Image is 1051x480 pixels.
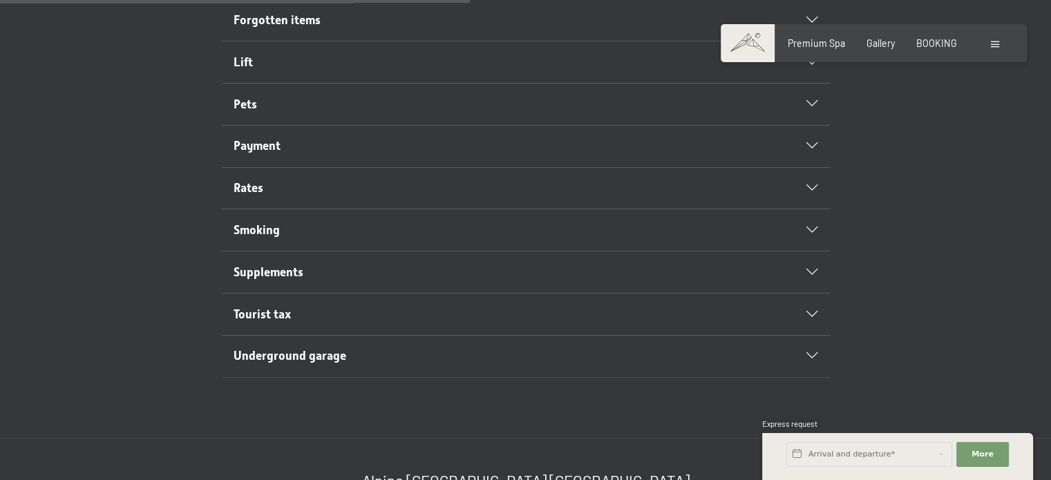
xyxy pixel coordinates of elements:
span: Supplements [234,265,303,279]
a: Gallery [867,37,895,49]
span: Express request [762,419,817,428]
span: Tourist tax [234,307,291,321]
span: Pets [234,97,257,111]
a: BOOKING [916,37,957,49]
a: Premium Spa [788,37,845,49]
span: More [972,449,994,460]
span: Smoking [234,223,280,237]
span: Rates [234,181,263,195]
button: More [956,442,1009,467]
span: Forgotten items [234,13,321,27]
span: Underground garage [234,349,346,363]
span: Lift [234,55,253,69]
span: Payment [234,139,281,153]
